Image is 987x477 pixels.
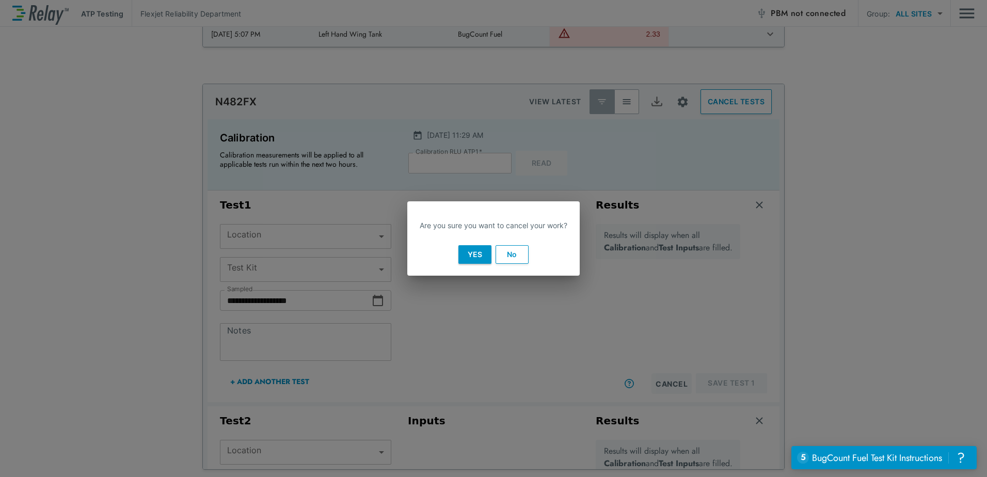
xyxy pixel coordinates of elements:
button: Yes [458,245,491,264]
button: No [496,245,529,264]
iframe: Resource center [791,446,977,469]
p: Are you sure you want to cancel your work? [420,220,567,231]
